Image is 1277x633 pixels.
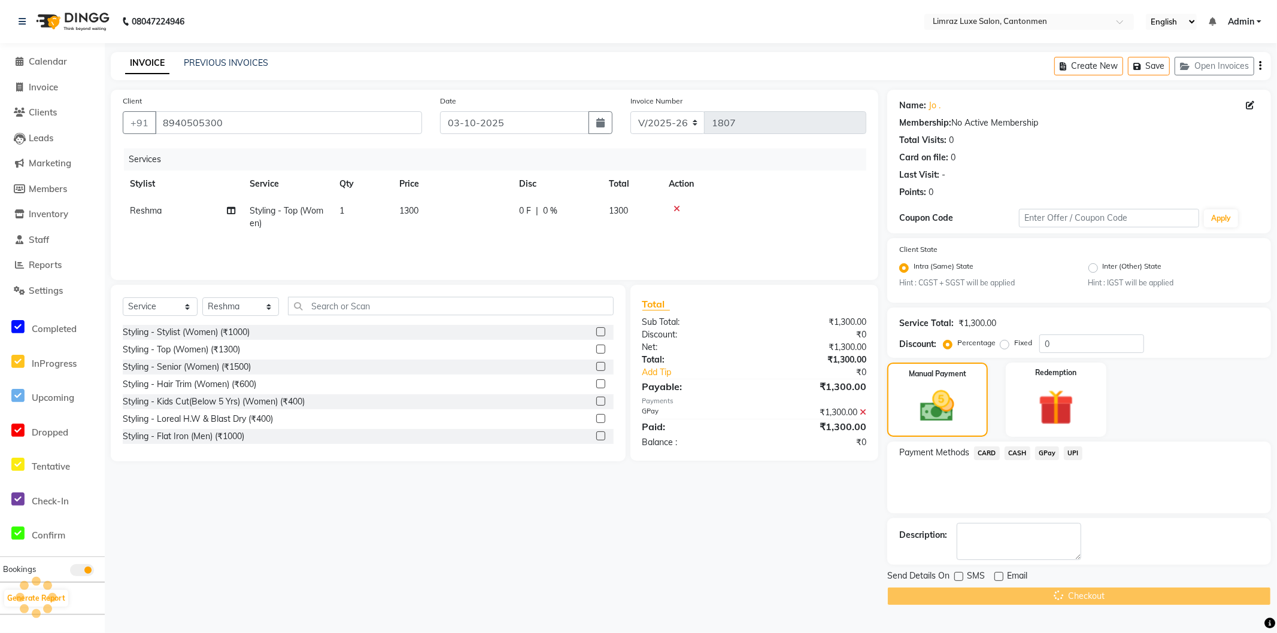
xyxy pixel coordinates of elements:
div: Total Visits: [899,134,947,147]
input: Enter Offer / Coupon Code [1019,209,1199,227]
span: Completed [32,323,77,334]
a: Inventory [3,208,102,221]
button: +91 [123,111,156,134]
div: ₹1,300.00 [754,341,875,354]
span: Members [29,183,67,194]
button: Create New [1054,57,1123,75]
span: Reshma [130,205,162,216]
img: _gift.svg [1027,385,1085,429]
span: InProgress [32,358,77,369]
div: Styling - Kids Cut(Below 5 Yrs) (Women) (₹400) [123,395,305,408]
label: Client [123,96,142,106]
div: - [942,169,945,181]
div: Membership: [899,117,951,129]
div: Styling - Stylist (Women) (₹1000) [123,326,250,339]
div: Total: [633,354,754,366]
div: 0 [951,151,956,164]
div: Discount: [633,328,754,341]
span: CARD [974,446,1000,460]
div: ₹0 [754,436,875,449]
label: Intra (Same) State [914,261,973,275]
th: Price [392,171,512,197]
a: Marketing [3,157,102,171]
th: Qty [332,171,392,197]
div: Last Visit: [899,169,939,181]
div: No Active Membership [899,117,1259,129]
span: Upcoming [32,392,74,403]
div: Services [124,148,875,171]
div: Paid: [633,419,754,434]
span: Check-In [32,495,69,507]
label: Fixed [1014,337,1032,348]
span: | [536,205,538,217]
label: Inter (Other) State [1103,261,1162,275]
span: GPay [1035,446,1060,460]
span: CASH [1005,446,1030,460]
span: Marketing [29,157,71,169]
span: 0 % [543,205,557,217]
div: Net: [633,341,754,354]
div: Styling - Hair Trim (Women) (₹600) [123,378,256,391]
span: Reports [29,259,62,270]
span: SMS [967,570,985,585]
span: Bookings [3,564,36,574]
div: ₹0 [754,328,875,341]
span: Admin [1228,16,1254,28]
span: Leads [29,132,53,144]
div: 0 [929,186,933,199]
div: ₹1,300.00 [958,317,996,330]
div: Description: [899,529,947,541]
a: Reports [3,258,102,272]
a: Invoice [3,81,102,95]
div: 0 [949,134,954,147]
input: Search by Name/Mobile/Email/Code [155,111,422,134]
label: Percentage [957,337,996,348]
a: Add Tip [633,366,775,379]
th: Disc [512,171,602,197]
button: Apply [1204,209,1238,227]
label: Client State [899,244,938,255]
div: Styling - Loreal H.W & Blast Dry (₹400) [123,413,273,425]
span: Clients [29,106,57,118]
a: INVOICE [125,53,169,74]
div: ₹1,300.00 [754,316,875,328]
span: Invoice [29,81,58,93]
div: Discount: [899,338,936,351]
small: Hint : CGST + SGST will be applied [899,278,1070,288]
button: Generate Report [4,590,68,607]
div: GPay [633,406,754,419]
div: Payments [642,396,866,406]
a: Staff [3,233,102,247]
label: Redemption [1035,367,1076,378]
span: Styling - Top (Women) [250,205,323,229]
th: Service [242,171,332,197]
span: Dropped [32,427,68,438]
span: Calendar [29,56,67,67]
div: Payable: [633,379,754,394]
div: ₹1,300.00 [754,419,875,434]
div: Sub Total: [633,316,754,328]
div: Styling - Top (Women) (₹1300) [123,343,240,356]
span: Total [642,298,670,311]
span: Staff [29,234,49,245]
div: ₹1,300.00 [754,379,875,394]
span: Tentative [32,461,70,472]
img: _cash.svg [909,387,965,426]
label: Manual Payment [909,369,966,379]
span: Settings [29,285,63,296]
a: Clients [3,106,102,120]
label: Invoice Number [630,96,683,106]
th: Stylist [123,171,242,197]
span: 1 [339,205,344,216]
img: logo [31,5,113,38]
input: Search or Scan [288,297,613,315]
span: Inventory [29,208,68,220]
span: Confirm [32,529,65,541]
div: Styling - Senior (Women) (₹1500) [123,361,251,373]
div: Card on file: [899,151,948,164]
span: Payment Methods [899,446,969,459]
div: Points: [899,186,926,199]
a: Calendar [3,55,102,69]
div: Service Total: [899,317,954,330]
th: Total [602,171,662,197]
